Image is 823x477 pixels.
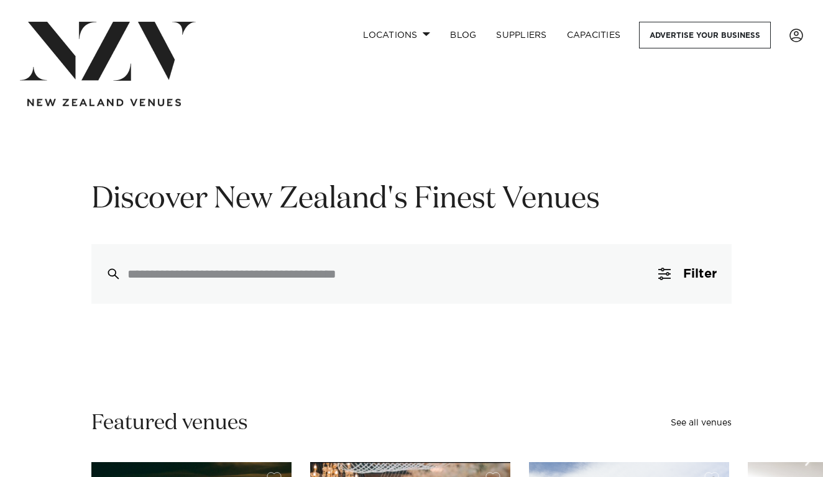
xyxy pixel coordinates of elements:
[557,22,631,48] a: Capacities
[486,22,556,48] a: SUPPLIERS
[643,244,732,304] button: Filter
[683,268,717,280] span: Filter
[440,22,486,48] a: BLOG
[91,180,732,219] h1: Discover New Zealand's Finest Venues
[353,22,440,48] a: Locations
[91,409,248,437] h2: Featured venues
[671,419,732,427] a: See all venues
[639,22,771,48] a: Advertise your business
[20,22,196,81] img: nzv-logo.png
[27,99,181,107] img: new-zealand-venues-text.png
